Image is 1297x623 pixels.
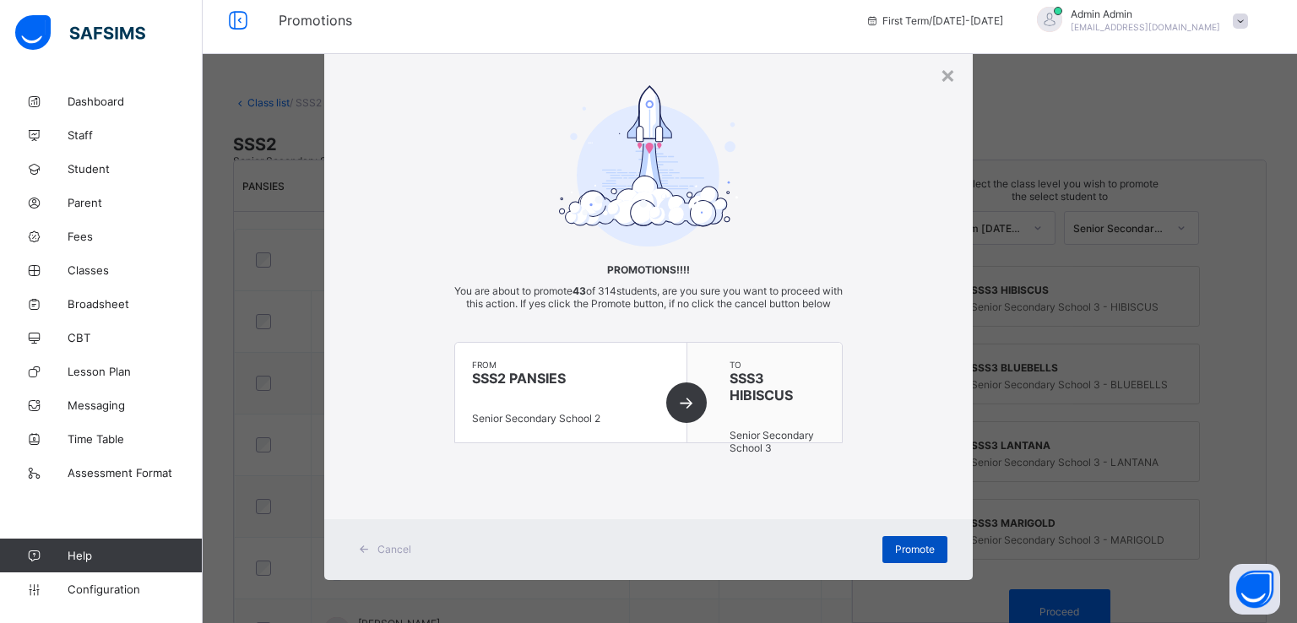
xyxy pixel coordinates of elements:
[68,95,203,108] span: Dashboard
[68,230,203,243] span: Fees
[68,398,203,412] span: Messaging
[15,15,145,51] img: safsims
[866,14,1003,27] span: session/term information
[68,128,203,142] span: Staff
[730,429,814,454] span: Senior Secondary School 3
[472,370,670,387] span: SSS2 PANSIES
[68,162,203,176] span: Student
[68,263,203,277] span: Classes
[68,331,203,344] span: CBT
[895,543,935,555] span: Promote
[1071,8,1220,20] span: Admin Admin
[730,370,826,404] span: SSS3 HIBISCUS
[68,466,203,479] span: Assessment Format
[68,196,203,209] span: Parent
[1071,22,1220,32] span: [EMAIL_ADDRESS][DOMAIN_NAME]
[454,284,843,310] span: You are about to promote of 314 students, are you sure you want to proceed with this action. If y...
[377,543,411,555] span: Cancel
[1229,564,1280,615] button: Open asap
[454,263,844,276] span: Promotions!!!!
[68,549,202,562] span: Help
[279,12,840,29] span: Promotions
[68,365,203,378] span: Lesson Plan
[68,297,203,311] span: Broadsheet
[68,432,203,446] span: Time Table
[573,284,586,297] b: 43
[472,360,670,370] span: from
[472,412,600,425] span: Senior Secondary School 2
[940,60,956,89] div: ×
[68,582,202,596] span: Configuration
[730,360,826,370] span: to
[1020,7,1256,35] div: AdminAdmin
[559,85,738,246] img: take-off-ready.7d5f222c871c783a555a8f88bc8e2a46.svg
